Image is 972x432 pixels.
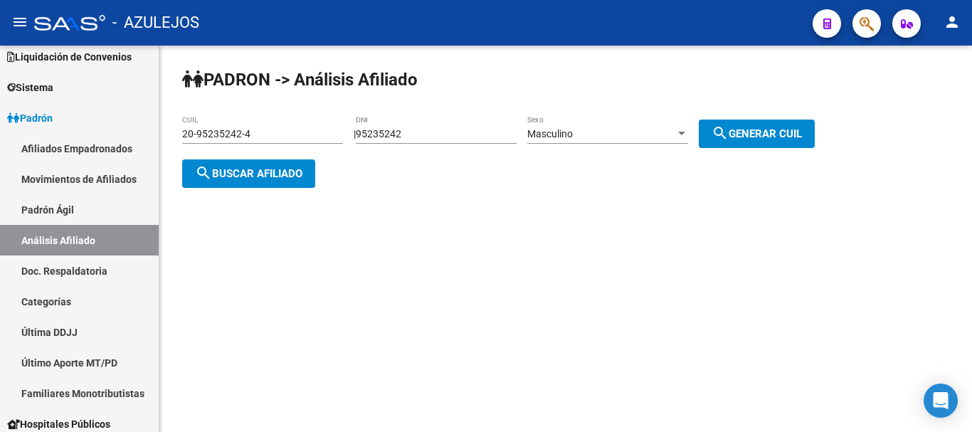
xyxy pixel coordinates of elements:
[11,14,28,31] mat-icon: menu
[182,70,418,90] strong: PADRON -> Análisis Afiliado
[924,384,958,418] div: Open Intercom Messenger
[944,14,961,31] mat-icon: person
[712,125,729,142] mat-icon: search
[7,80,53,95] span: Sistema
[195,164,212,181] mat-icon: search
[182,159,315,188] button: Buscar afiliado
[112,7,199,38] span: - AZULEJOS
[699,120,815,148] button: Generar CUIL
[712,127,802,140] span: Generar CUIL
[527,128,573,139] span: Masculino
[7,110,53,126] span: Padrón
[7,416,110,432] span: Hospitales Públicos
[195,167,302,180] span: Buscar afiliado
[7,49,132,65] span: Liquidación de Convenios
[354,128,825,139] div: |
